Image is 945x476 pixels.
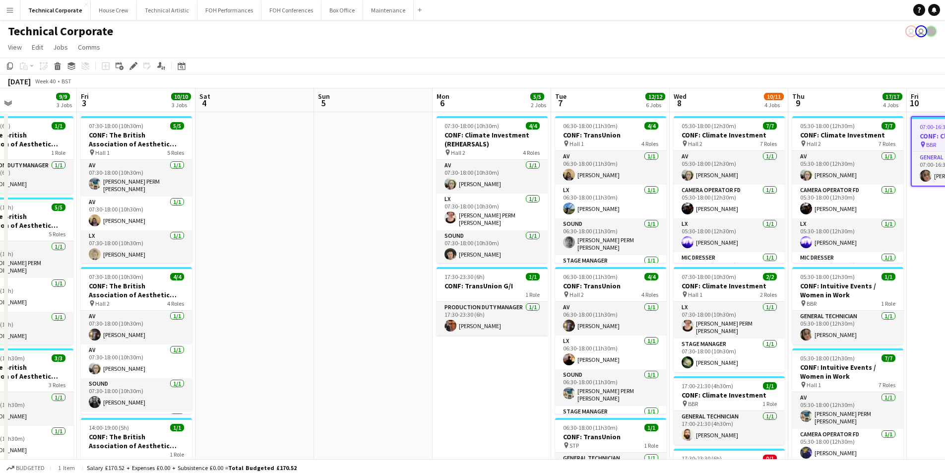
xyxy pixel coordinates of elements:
button: House Crew [91,0,137,20]
h1: Technical Corporate [8,24,113,39]
button: Technical Corporate [20,0,91,20]
button: FOH Conferences [261,0,321,20]
span: Edit [32,43,43,52]
span: Comms [78,43,100,52]
button: Maintenance [363,0,414,20]
button: Budgeted [5,463,46,474]
div: Salary £170.52 + Expenses £0.00 + Subsistence £0.00 = [87,464,297,472]
app-user-avatar: Gabrielle Barr [925,25,937,37]
a: Jobs [49,41,72,54]
span: Week 40 [33,77,58,85]
button: Box Office [321,0,363,20]
span: Jobs [53,43,68,52]
a: View [4,41,26,54]
app-user-avatar: Liveforce Admin [915,25,927,37]
a: Comms [74,41,104,54]
span: 1 item [55,464,78,472]
div: BST [62,77,71,85]
button: FOH Performances [197,0,261,20]
button: Technical Artistic [137,0,197,20]
span: View [8,43,22,52]
app-user-avatar: Liveforce Admin [905,25,917,37]
a: Edit [28,41,47,54]
span: Total Budgeted £170.52 [228,464,297,472]
span: Budgeted [16,465,45,472]
div: [DATE] [8,76,31,86]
